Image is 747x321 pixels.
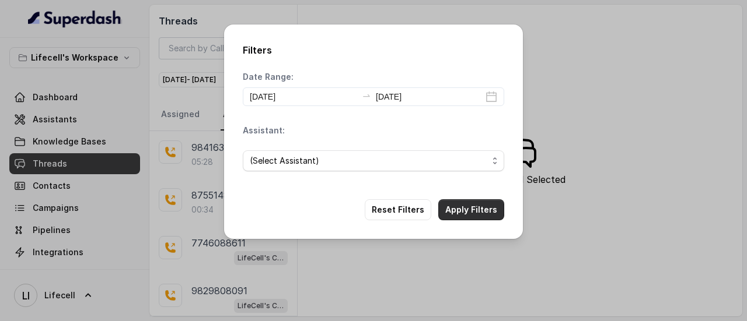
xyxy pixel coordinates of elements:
[365,199,431,220] button: Reset Filters
[243,150,504,171] button: (Select Assistant)
[362,91,371,100] span: to
[243,125,285,136] p: Assistant:
[243,43,504,57] h2: Filters
[250,90,357,103] input: Start date
[376,90,483,103] input: End date
[243,71,294,83] p: Date Range:
[250,154,488,168] span: (Select Assistant)
[362,91,371,100] span: swap-right
[438,199,504,220] button: Apply Filters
